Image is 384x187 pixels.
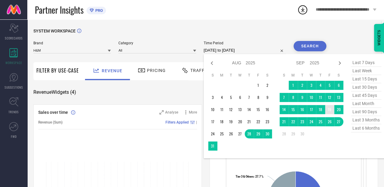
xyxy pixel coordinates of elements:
th: Sunday [280,73,289,78]
td: Fri Aug 01 2025 [254,81,263,90]
td: Sat Sep 06 2025 [334,81,343,90]
td: Wed Sep 17 2025 [307,105,316,114]
td: Tue Aug 26 2025 [226,129,236,138]
span: last 7 days [351,59,381,67]
td: Mon Aug 11 2025 [217,105,226,114]
td: Thu Aug 28 2025 [245,129,254,138]
td: Sat Aug 23 2025 [263,117,272,126]
th: Wednesday [236,73,245,78]
th: Monday [289,73,298,78]
td: Fri Aug 29 2025 [254,129,263,138]
th: Thursday [245,73,254,78]
td: Sat Aug 02 2025 [263,81,272,90]
span: last week [351,67,381,75]
td: Fri Aug 22 2025 [254,117,263,126]
th: Saturday [263,73,272,78]
td: Tue Aug 05 2025 [226,93,236,102]
td: Fri Sep 19 2025 [325,105,334,114]
input: Select time period [204,47,286,54]
td: Tue Sep 16 2025 [298,105,307,114]
span: Traffic [190,68,209,73]
span: PRO [94,8,103,13]
td: Sat Sep 13 2025 [334,93,343,102]
td: Sun Sep 14 2025 [280,105,289,114]
span: last 90 days [351,108,381,116]
td: Mon Sep 15 2025 [289,105,298,114]
span: Brand [33,41,111,45]
span: last 6 months [351,124,381,132]
th: Tuesday [226,73,236,78]
div: Open download list [297,4,308,15]
div: Next month [336,59,343,67]
span: SUGGESTIONS [5,85,23,90]
span: Revenue (Sum) [38,120,63,124]
td: Wed Aug 06 2025 [236,93,245,102]
th: Wednesday [307,73,316,78]
td: Sat Aug 30 2025 [263,129,272,138]
td: Thu Sep 25 2025 [316,117,325,126]
td: Thu Aug 07 2025 [245,93,254,102]
td: Mon Sep 29 2025 [289,129,298,138]
td: Wed Aug 27 2025 [236,129,245,138]
span: last 15 days [351,75,381,83]
td: Sat Sep 27 2025 [334,117,343,126]
th: Friday [325,73,334,78]
td: Sat Sep 20 2025 [334,105,343,114]
th: Tuesday [298,73,307,78]
td: Sun Aug 10 2025 [208,105,217,114]
td: Fri Aug 08 2025 [254,93,263,102]
span: last 45 days [351,91,381,100]
span: Analyse [165,110,178,114]
span: Sales over time [38,110,68,115]
td: Tue Sep 23 2025 [298,117,307,126]
td: Tue Sep 02 2025 [298,81,307,90]
button: Search [294,41,326,51]
td: Fri Sep 12 2025 [325,93,334,102]
span: Filters Applied [165,120,189,124]
td: Fri Sep 26 2025 [325,117,334,126]
span: More [189,110,197,114]
td: Tue Sep 30 2025 [298,129,307,138]
span: FWD [11,134,17,139]
td: Thu Aug 14 2025 [245,105,254,114]
td: Thu Sep 04 2025 [316,81,325,90]
td: Sun Aug 17 2025 [208,117,217,126]
th: Saturday [334,73,343,78]
th: Thursday [316,73,325,78]
span: last 30 days [351,83,381,91]
td: Mon Aug 25 2025 [217,129,226,138]
td: Fri Aug 15 2025 [254,105,263,114]
td: Wed Sep 24 2025 [307,117,316,126]
span: Revenue Widgets ( 4 ) [33,89,76,95]
td: Thu Sep 11 2025 [316,93,325,102]
span: | [196,120,197,124]
span: Revenue [102,68,122,73]
td: Wed Aug 13 2025 [236,105,245,114]
td: Tue Sep 09 2025 [298,93,307,102]
td: Wed Sep 10 2025 [307,93,316,102]
td: Wed Aug 20 2025 [236,117,245,126]
text: : 27.7 % [236,175,263,178]
td: Mon Sep 22 2025 [289,117,298,126]
td: Mon Aug 04 2025 [217,93,226,102]
td: Fri Sep 05 2025 [325,81,334,90]
td: Thu Sep 18 2025 [316,105,325,114]
span: SCORECARDS [5,36,23,40]
span: Filter By Use-Case [36,67,79,74]
span: Pricing [147,68,166,73]
span: Partner Insights [35,4,83,16]
td: Mon Aug 18 2025 [217,117,226,126]
span: last month [351,100,381,108]
span: Time Period [204,41,286,45]
svg: Zoom [159,110,164,114]
span: TRENDS [8,110,19,114]
td: Mon Sep 08 2025 [289,93,298,102]
th: Monday [217,73,226,78]
div: Previous month [208,59,216,67]
td: Sun Aug 03 2025 [208,93,217,102]
td: Thu Aug 21 2025 [245,117,254,126]
span: SYSTEM WORKSPACE [33,29,76,33]
td: Wed Sep 03 2025 [307,81,316,90]
td: Sat Aug 09 2025 [263,93,272,102]
span: WORKSPACE [5,60,22,65]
